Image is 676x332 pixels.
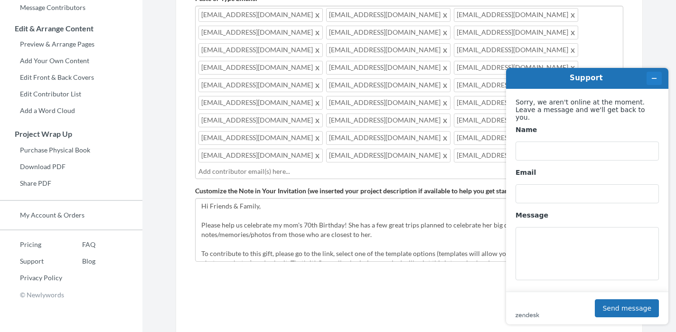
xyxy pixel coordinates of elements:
a: FAQ [62,237,95,252]
span: [EMAIL_ADDRESS][DOMAIN_NAME] [454,131,578,145]
span: [EMAIL_ADDRESS][DOMAIN_NAME] [198,61,323,75]
span: [EMAIL_ADDRESS][DOMAIN_NAME] [454,96,578,110]
span: [EMAIL_ADDRESS][DOMAIN_NAME] [326,131,451,145]
h3: Project Wrap Up [0,130,142,138]
span: [EMAIL_ADDRESS][DOMAIN_NAME] [198,43,323,57]
span: [EMAIL_ADDRESS][DOMAIN_NAME] [326,61,451,75]
span: [EMAIL_ADDRESS][DOMAIN_NAME] [454,43,578,57]
span: [EMAIL_ADDRESS][DOMAIN_NAME] [326,43,451,57]
span: [EMAIL_ADDRESS][DOMAIN_NAME] [198,26,323,39]
input: Add contributor email(s) here... [198,166,620,177]
span: [EMAIL_ADDRESS][DOMAIN_NAME] [198,78,323,92]
textarea: Help us celebrate [PERSON_NAME]'s 70th Birthday! Please share a written note and a photo through ... [195,198,623,262]
span: [EMAIL_ADDRESS][DOMAIN_NAME] [198,131,323,145]
span: [EMAIL_ADDRESS][DOMAIN_NAME] [454,26,578,39]
h3: Edit & Arrange Content [0,24,142,33]
span: [EMAIL_ADDRESS][DOMAIN_NAME] [326,8,451,22]
span: [EMAIL_ADDRESS][DOMAIN_NAME] [198,114,323,127]
span: [EMAIL_ADDRESS][DOMAIN_NAME] [454,149,578,162]
span: [EMAIL_ADDRESS][DOMAIN_NAME] [326,78,451,92]
span: [EMAIL_ADDRESS][DOMAIN_NAME] [454,8,578,22]
span: [EMAIL_ADDRESS][DOMAIN_NAME] [454,78,578,92]
span: [EMAIL_ADDRESS][DOMAIN_NAME] [198,149,323,162]
a: Blog [62,254,95,268]
span: [EMAIL_ADDRESS][DOMAIN_NAME] [326,114,451,127]
span: [EMAIL_ADDRESS][DOMAIN_NAME] [198,8,323,22]
span: [EMAIL_ADDRESS][DOMAIN_NAME] [454,61,578,75]
span: [EMAIL_ADDRESS][DOMAIN_NAME] [326,96,451,110]
span: [EMAIL_ADDRESS][DOMAIN_NAME] [198,96,323,110]
span: [EMAIL_ADDRESS][DOMAIN_NAME] [326,149,451,162]
span: Support [20,7,54,15]
span: [EMAIL_ADDRESS][DOMAIN_NAME] [326,26,451,39]
span: [EMAIL_ADDRESS][DOMAIN_NAME] [454,114,578,127]
label: Customize the Note in Your Invitation (we inserted your project description if available to help ... [195,186,519,196]
iframe: Find more information here [498,60,676,332]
